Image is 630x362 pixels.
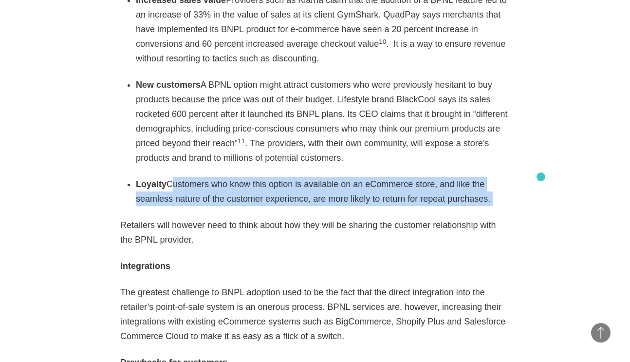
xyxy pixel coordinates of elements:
[136,177,510,206] li: Customers who know this option is available on an eCommerce store, and like the seamless nature o...
[379,38,386,45] sup: 10
[120,218,510,247] p: Retailers will however need to think about how they will be sharing the customer relationship wit...
[120,261,170,271] strong: Integrations
[136,80,201,90] strong: New customers
[120,285,510,343] p: The greatest challenge to BNPL adoption used to be the fact that the direct integration into the ...
[591,323,611,343] button: Back to Top
[136,77,510,165] li: A BPNL option might attract customers who were previously hesitant to buy products because the pr...
[238,137,245,145] sup: 11
[136,179,167,189] strong: Loyalty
